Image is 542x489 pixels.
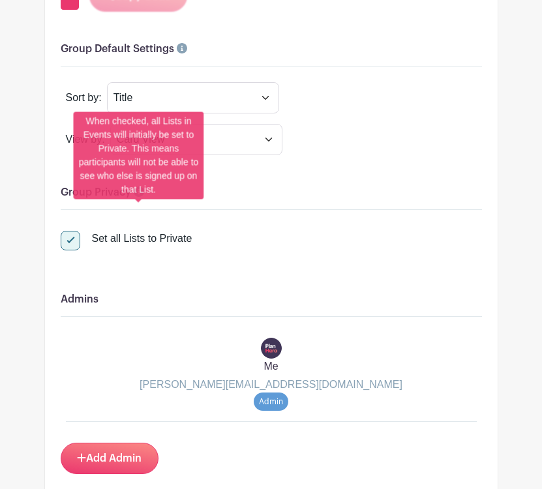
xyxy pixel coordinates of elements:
[140,377,402,393] p: [PERSON_NAME][EMAIL_ADDRESS][DOMAIN_NAME]
[61,443,158,474] a: Add Admin
[61,90,107,106] div: Sort by:
[61,132,110,147] div: View by:
[92,231,192,246] div: Set all Lists to Private
[254,393,288,411] span: Admin
[61,43,482,55] h6: Group Default Settings
[74,111,204,199] div: When checked, all Lists in Events will initially be set to Private. This means participants will ...
[261,338,282,359] img: PH-Logo-Circle-Centered-Purple.jpg
[263,359,278,374] p: Me
[61,293,482,306] h6: Admins
[61,186,482,199] h6: Group Privacy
